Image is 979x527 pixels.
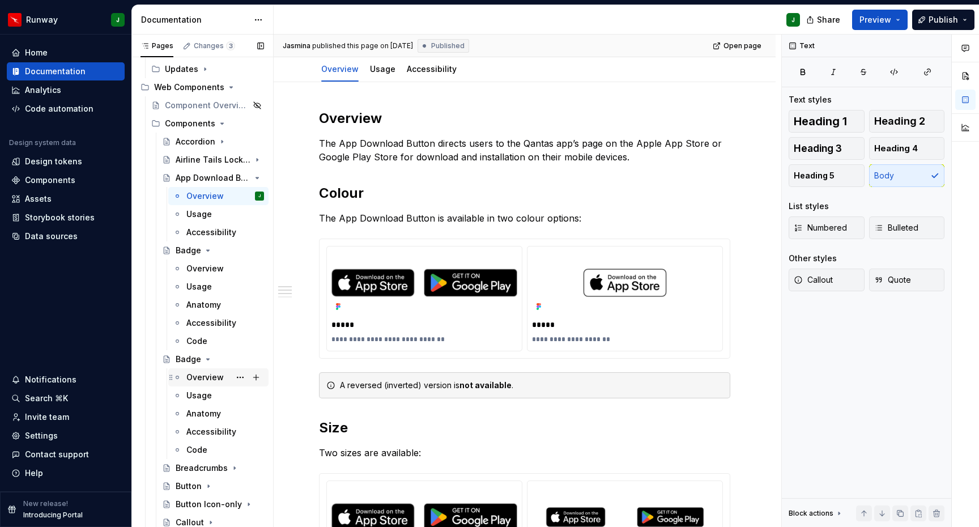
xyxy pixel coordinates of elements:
p: Introducing Portal [23,511,83,520]
a: Documentation [7,62,125,80]
div: Code [186,444,207,456]
div: Block actions [789,505,844,521]
div: J [791,15,795,24]
span: Publish [929,14,958,25]
button: Bulleted [869,216,945,239]
a: Overview [168,368,269,386]
a: Design tokens [7,152,125,171]
a: Accessibility [168,314,269,332]
div: Usage [186,281,212,292]
div: Usage [186,390,212,401]
a: Components [7,171,125,189]
div: Badge [176,354,201,365]
span: Published [431,41,465,50]
span: Heading 5 [794,170,835,181]
a: Usage [168,386,269,405]
div: Usage [365,57,400,80]
div: Assets [25,193,52,205]
div: Data sources [25,231,78,242]
p: The App Download Button directs users to the Qantas app’s page on the Apple App Store or Google P... [319,137,730,164]
button: Contact support [7,445,125,464]
div: Components [147,114,269,133]
button: Publish [912,10,974,30]
div: Overview [186,190,224,202]
div: Overview [317,57,363,80]
a: Code [168,332,269,350]
button: Heading 3 [789,137,865,160]
a: Storybook stories [7,209,125,227]
button: Help [7,464,125,482]
button: Heading 4 [869,137,945,160]
a: Settings [7,427,125,445]
div: Design system data [9,138,76,147]
div: Updates [147,60,269,78]
div: Components [25,175,75,186]
div: Runway [26,14,58,25]
img: 6b187050-a3ed-48aa-8485-808e17fcee26.png [8,13,22,27]
div: Home [25,47,48,58]
button: RunwayJ [2,7,129,32]
span: Callout [794,274,833,286]
div: Breadcrumbs [176,462,228,474]
h2: Overview [319,109,730,127]
div: Code [186,335,207,347]
p: The App Download Button is available in two colour options: [319,211,730,225]
div: Pages [141,41,173,50]
a: Open page [709,38,767,54]
div: Accessibility [186,317,236,329]
div: Button Icon-only [176,499,242,510]
div: Usage [186,209,212,220]
button: Callout [789,269,865,291]
div: Overview [186,372,224,383]
div: Button [176,481,202,492]
span: Preview [859,14,891,25]
div: Settings [25,430,58,441]
a: Badge [158,350,269,368]
a: Invite team [7,408,125,426]
div: Anatomy [186,299,221,311]
div: Documentation [25,66,86,77]
div: Analytics [25,84,61,96]
div: Text styles [789,94,832,105]
a: Button [158,477,269,495]
span: Bulleted [874,222,918,233]
span: Heading 3 [794,143,842,154]
div: Accessibility [186,227,236,238]
div: Accordion [176,136,215,147]
a: Home [7,44,125,62]
div: Accessibility [186,426,236,437]
a: Overview [321,64,359,74]
a: Accordion [158,133,269,151]
div: A reversed (inverted) version is . [340,380,723,391]
div: Component Overview [165,100,249,111]
a: Badge [158,241,269,260]
button: Heading 2 [869,110,945,133]
div: Accessibility [402,57,461,80]
a: Analytics [7,81,125,99]
span: Share [817,14,840,25]
div: Airline Tails Lockup [176,154,250,165]
a: Assets [7,190,125,208]
a: Component Overview [147,96,269,114]
span: Jasmina [283,41,310,50]
div: List styles [789,201,829,212]
h2: Colour [319,184,730,202]
div: Components [165,118,215,129]
div: Code automation [25,103,93,114]
div: J [258,190,261,202]
button: Numbered [789,216,865,239]
button: Notifications [7,371,125,389]
span: Heading 1 [794,116,847,127]
div: Overview [186,263,224,274]
div: Web Components [136,78,269,96]
span: Quote [874,274,911,286]
div: App Download Button [176,172,250,184]
a: Anatomy [168,296,269,314]
span: Numbered [794,222,847,233]
span: Open page [723,41,761,50]
a: Code automation [7,100,125,118]
div: Block actions [789,509,833,518]
div: Badge [176,245,201,256]
h2: Size [319,419,730,437]
div: Documentation [141,14,248,25]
